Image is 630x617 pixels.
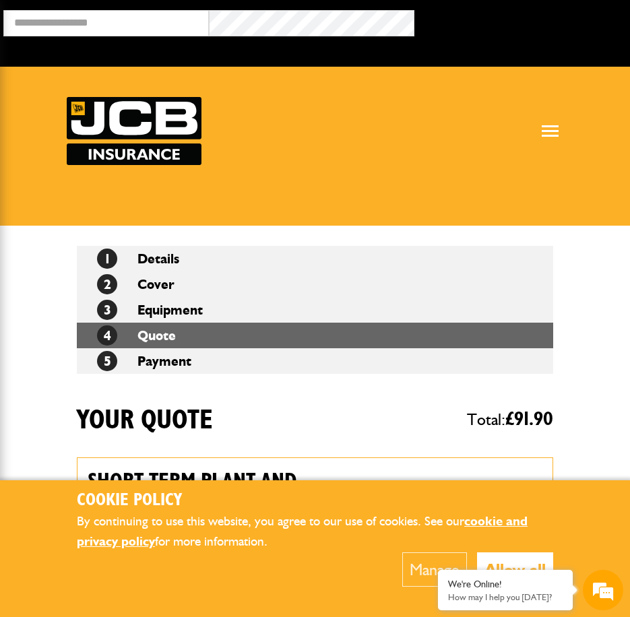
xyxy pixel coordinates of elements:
button: Manage [402,552,467,587]
h1: Your quote [77,404,213,436]
img: JCB Insurance Services logo [67,97,201,165]
p: By continuing to use this website, you agree to our use of cookies. See our for more information. [77,511,553,552]
a: JCB Insurance Services [67,97,201,165]
li: Payment [77,348,553,374]
button: Broker Login [414,10,620,31]
h2: Short term plant and equipment cover [88,468,384,520]
span: 91.90 [514,410,553,429]
a: 1Details [97,251,179,267]
a: 3Equipment [97,302,203,318]
span: £ [505,410,553,429]
button: Allow all [477,552,553,587]
a: 2Cover [97,276,175,292]
span: 4 [97,325,117,346]
h2: Cookie Policy [77,490,553,511]
p: How may I help you today? [448,592,563,602]
span: Total: [467,404,553,435]
div: We're Online! [448,579,563,590]
span: 1 [97,249,117,269]
li: Quote [77,323,553,348]
span: 3 [97,300,117,320]
span: 2 [97,274,117,294]
span: 5 [97,351,117,371]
